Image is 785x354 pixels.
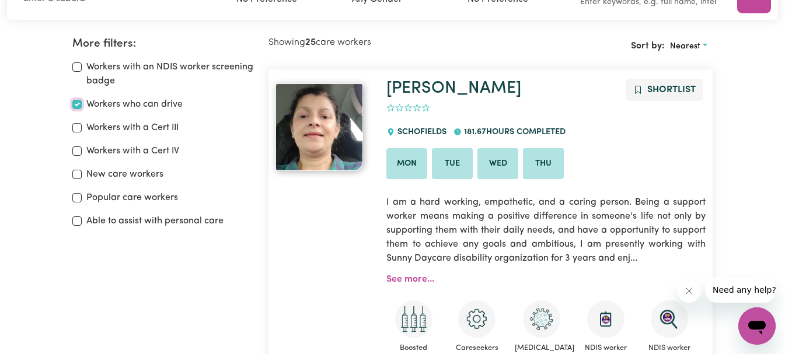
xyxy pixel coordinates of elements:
[72,37,254,51] h2: More filters:
[305,38,316,47] b: 25
[738,307,776,345] iframe: Button to launch messaging window
[432,148,473,180] li: Available on Tue
[453,117,573,148] div: 181.67 hours completed
[86,60,254,88] label: Workers with an NDIS worker screening badge
[523,300,560,338] img: CS Academy: COVID-19 Infection Control Training course completed
[86,214,224,228] label: Able to assist with personal care
[275,83,372,171] a: Michelle
[395,300,432,338] img: Care and support worker has received booster dose of COVID-19 vaccination
[458,300,496,338] img: CS Academy: Careseekers Onboarding course completed
[626,79,703,101] button: Add to shortlist
[386,80,521,97] a: [PERSON_NAME]
[86,121,179,135] label: Workers with a Cert III
[386,101,430,115] div: add rating by typing an integer from 0 to 5 or pressing arrow keys
[706,277,776,303] iframe: Message from company
[678,279,701,303] iframe: Close message
[386,148,427,180] li: Available on Mon
[631,41,665,51] span: Sort by:
[268,37,490,48] h2: Showing care workers
[86,191,178,205] label: Popular care workers
[665,37,713,55] button: Sort search results
[86,144,179,158] label: Workers with a Cert IV
[523,148,564,180] li: Available on Thu
[477,148,518,180] li: Available on Wed
[7,8,71,17] span: Need any help?
[275,83,363,171] img: View Michelle's profile
[647,85,696,94] span: Shortlist
[651,300,688,338] img: NDIS Worker Screening Verified
[386,117,453,148] div: SCHOFIELDS
[386,275,434,284] a: See more...
[86,167,163,181] label: New care workers
[670,42,700,51] span: Nearest
[587,300,624,338] img: CS Academy: Introduction to NDIS Worker Training course completed
[86,97,183,111] label: Workers who can drive
[386,188,705,272] p: I am a hard working, empathetic, and a caring person. Being a support worker means making a posit...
